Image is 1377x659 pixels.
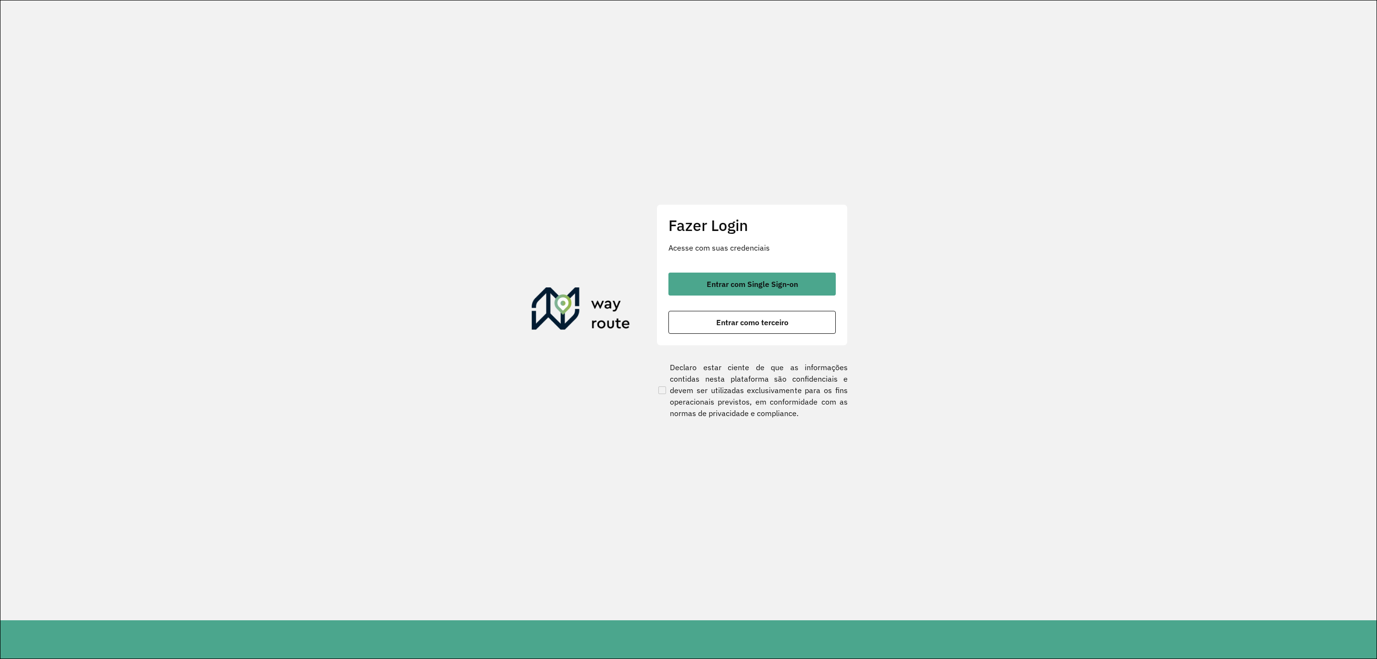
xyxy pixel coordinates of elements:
span: Entrar com Single Sign-on [707,280,798,288]
button: button [668,273,836,296]
button: button [668,311,836,334]
span: Entrar como terceiro [716,319,788,326]
h2: Fazer Login [668,216,836,234]
img: Roteirizador AmbevTech [532,287,630,333]
label: Declaro estar ciente de que as informações contidas nesta plataforma são confidenciais e devem se... [656,362,848,419]
p: Acesse com suas credenciais [668,242,836,253]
